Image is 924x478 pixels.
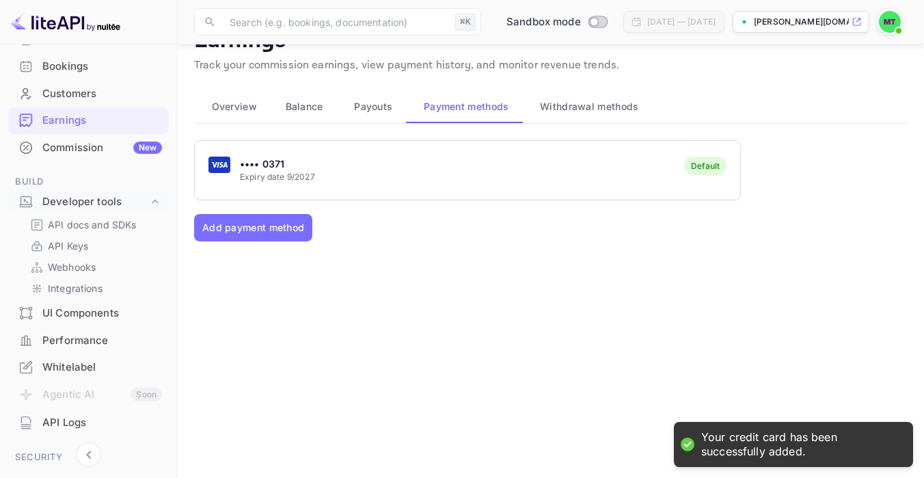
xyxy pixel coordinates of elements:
[8,354,169,381] div: Whitelabel
[8,53,169,79] a: Bookings
[879,11,901,33] img: Misty Trevino
[133,142,162,154] div: New
[42,360,162,375] div: Whitelabel
[194,90,908,123] div: scrollable auto tabs example
[455,13,476,31] div: ⌘K
[25,215,163,235] div: API docs and SDKs
[8,300,169,326] a: UI Components
[691,161,720,171] div: Default
[240,157,315,171] p: •••• 0371
[8,328,169,354] div: Performance
[8,27,169,52] a: Home
[8,174,169,189] span: Build
[8,190,169,214] div: Developer tools
[42,86,162,102] div: Customers
[240,171,315,183] p: Expiry date
[8,107,169,133] a: Earnings
[8,328,169,353] a: Performance
[8,300,169,327] div: UI Components
[8,81,169,106] a: Customers
[354,98,392,115] span: Payouts
[287,172,315,182] span: 9/2027
[11,11,120,33] img: LiteAPI logo
[194,27,908,55] p: Earnings
[212,98,257,115] span: Overview
[647,16,716,28] div: [DATE] — [DATE]
[30,217,158,232] a: API docs and SDKs
[506,14,581,30] span: Sandbox mode
[424,98,509,115] span: Payment methods
[8,354,169,380] a: Whitelabel
[194,214,312,241] button: Add payment method
[42,59,162,75] div: Bookings
[30,281,158,295] a: Integrations
[30,239,158,253] a: API Keys
[48,260,96,274] p: Webhooks
[30,260,158,274] a: Webhooks
[42,415,162,431] div: API Logs
[42,140,162,156] div: Commission
[8,410,169,435] a: API Logs
[8,410,169,436] div: API Logs
[701,430,899,459] div: Your credit card has been successfully added.
[8,135,169,161] div: CommissionNew
[8,107,169,134] div: Earnings
[42,113,162,129] div: Earnings
[25,236,163,256] div: API Keys
[8,135,169,160] a: CommissionNew
[42,333,162,349] div: Performance
[501,14,612,30] div: Switch to Production mode
[42,306,162,321] div: UI Components
[48,281,103,295] p: Integrations
[8,53,169,80] div: Bookings
[42,194,148,210] div: Developer tools
[25,278,163,298] div: Integrations
[194,140,741,200] button: •••• 0371Expiry date 9/2027Default
[754,16,849,28] p: [PERSON_NAME][DOMAIN_NAME]...
[540,98,638,115] span: Withdrawal methods
[8,81,169,107] div: Customers
[48,217,137,232] p: API docs and SDKs
[8,450,169,465] span: Security
[221,8,450,36] input: Search (e.g. bookings, documentation)
[286,98,323,115] span: Balance
[194,57,908,74] p: Track your commission earnings, view payment history, and monitor revenue trends.
[77,442,101,467] button: Collapse navigation
[48,239,88,253] p: API Keys
[25,257,163,277] div: Webhooks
